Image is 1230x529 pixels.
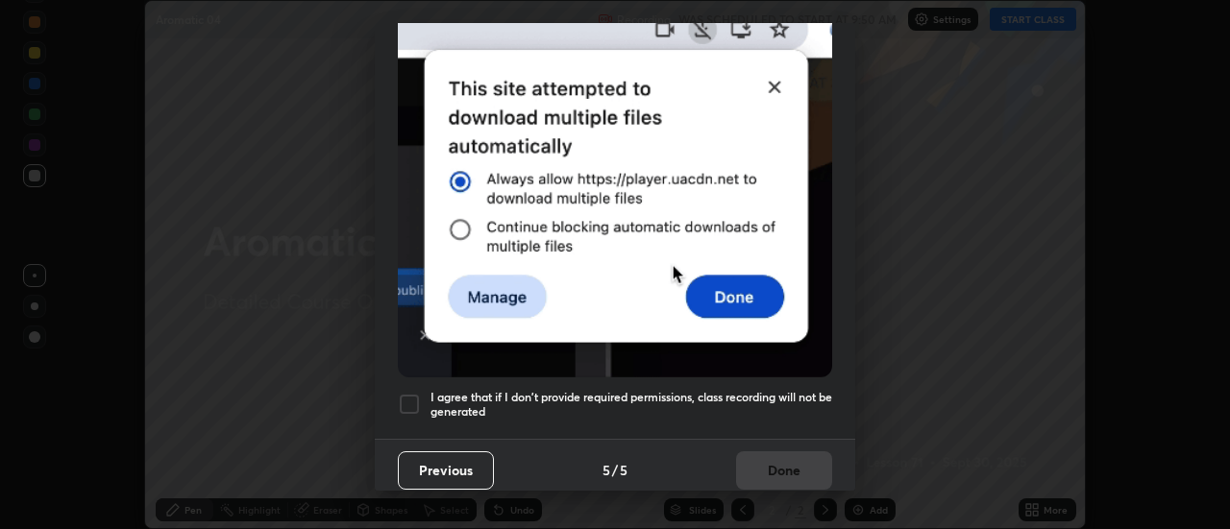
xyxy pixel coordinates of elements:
h4: 5 [620,460,627,480]
h4: 5 [603,460,610,480]
h5: I agree that if I don't provide required permissions, class recording will not be generated [430,390,832,420]
h4: / [612,460,618,480]
button: Previous [398,451,494,490]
